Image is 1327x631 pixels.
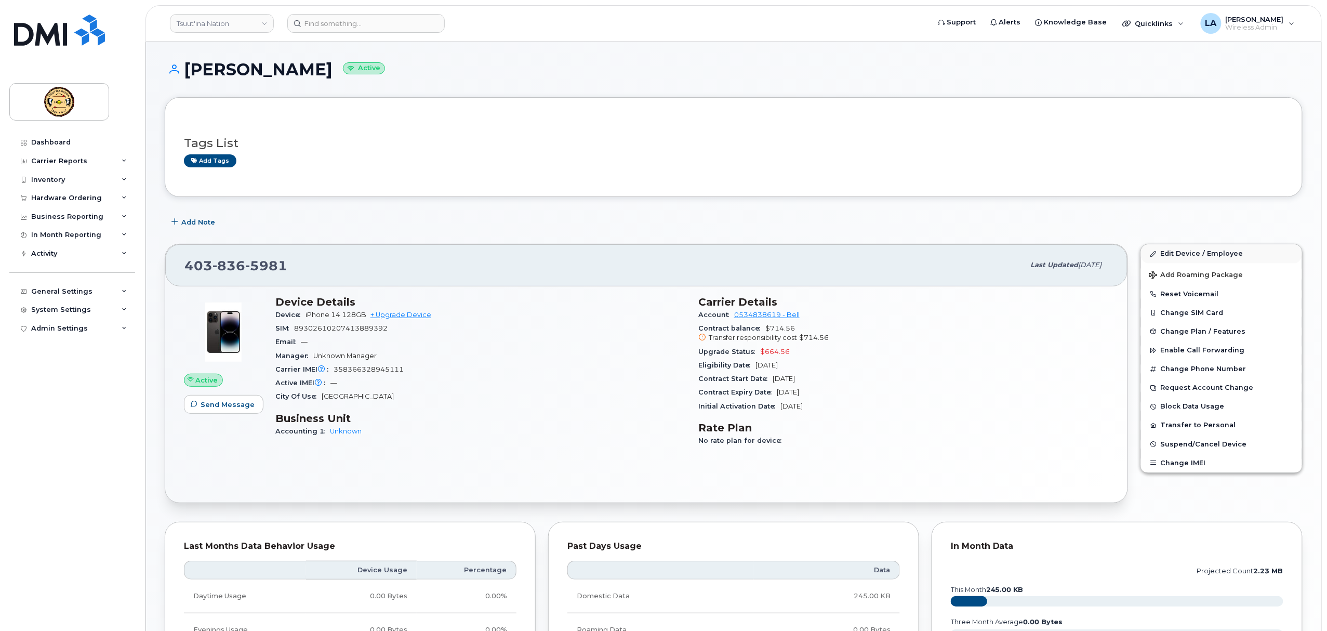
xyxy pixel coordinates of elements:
span: Initial Activation Date [698,402,780,410]
a: 0534838619 - Bell [734,311,800,319]
span: 358366328945111 [334,365,404,373]
span: — [301,338,308,346]
span: Add Note [181,217,215,227]
span: Eligibility Date [698,361,755,369]
span: 89302610207413889392 [294,324,388,332]
text: this month [950,586,1024,594]
button: Send Message [184,395,263,414]
div: In Month Data [951,541,1283,551]
a: Edit Device / Employee [1141,244,1302,263]
button: Transfer to Personal [1141,416,1302,435]
td: 0.00 Bytes [306,580,417,613]
h3: Tags List [184,137,1283,150]
text: three month average [950,618,1063,626]
button: Change SIM Card [1141,304,1302,322]
span: 5981 [245,258,287,273]
span: Transfer responsibility cost [709,334,797,341]
span: 403 [184,258,287,273]
h1: [PERSON_NAME] [165,60,1303,78]
tspan: 0.00 Bytes [1024,618,1063,626]
span: $664.56 [760,348,790,356]
span: [DATE] [777,388,799,396]
td: Domestic Data [567,580,753,613]
span: Manager [275,352,313,360]
text: projected count [1197,567,1283,575]
th: Data [753,561,900,580]
td: 0.00% [417,580,516,613]
span: Send Message [201,400,255,410]
span: Contract balance [698,324,765,332]
span: Email [275,338,301,346]
span: [DATE] [780,402,803,410]
th: Percentage [417,561,516,580]
span: SIM [275,324,294,332]
button: Add Note [165,213,224,231]
span: Account [698,311,734,319]
span: Enable Call Forwarding [1161,347,1245,354]
span: No rate plan for device [698,437,787,444]
span: Upgrade Status [698,348,760,356]
span: Contract Start Date [698,375,773,383]
span: 836 [213,258,245,273]
span: $714.56 [799,334,829,341]
td: Daytime Usage [184,580,306,613]
a: Add tags [184,154,236,167]
button: Request Account Change [1141,378,1302,397]
span: [DATE] [755,361,778,369]
span: Carrier IMEI [275,365,334,373]
img: image20231002-3703462-njx0qo.jpeg [192,301,255,363]
button: Change Phone Number [1141,360,1302,378]
span: — [330,379,337,387]
span: Accounting 1 [275,427,330,435]
small: Active [343,62,385,74]
span: [GEOGRAPHIC_DATA] [322,392,394,400]
button: Block Data Usage [1141,397,1302,416]
span: Suspend/Cancel Device [1161,440,1247,448]
button: Enable Call Forwarding [1141,341,1302,360]
span: [DATE] [1079,261,1102,269]
div: Past Days Usage [567,541,900,551]
span: Device [275,311,306,319]
a: + Upgrade Device [370,311,431,319]
a: Unknown [330,427,362,435]
th: Device Usage [306,561,417,580]
h3: Business Unit [275,412,686,425]
button: Reset Voicemail [1141,285,1302,304]
h3: Device Details [275,296,686,308]
span: [DATE] [773,375,795,383]
span: iPhone 14 128GB [306,311,366,319]
span: Active [196,375,218,385]
div: Last Months Data Behavior Usage [184,541,516,551]
button: Change IMEI [1141,454,1302,472]
span: Active IMEI [275,379,330,387]
span: Add Roaming Package [1149,271,1243,281]
span: Change Plan / Features [1161,327,1246,335]
td: 245.00 KB [753,580,900,613]
span: Last updated [1031,261,1079,269]
span: Unknown Manager [313,352,377,360]
h3: Carrier Details [698,296,1109,308]
button: Change Plan / Features [1141,322,1302,341]
span: $714.56 [698,324,1109,343]
tspan: 245.00 KB [986,586,1024,594]
span: City Of Use [275,392,322,400]
h3: Rate Plan [698,422,1109,434]
button: Suspend/Cancel Device [1141,435,1302,454]
span: Contract Expiry Date [698,388,777,396]
button: Add Roaming Package [1141,264,1302,285]
tspan: 2.23 MB [1254,567,1283,575]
